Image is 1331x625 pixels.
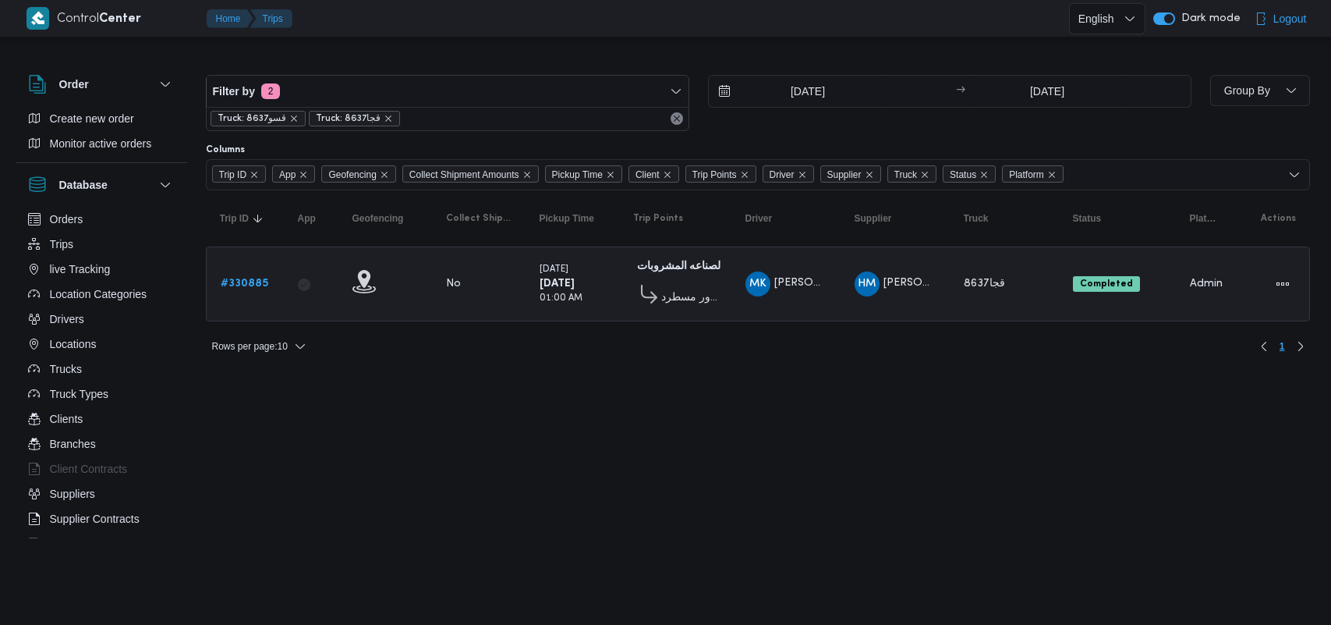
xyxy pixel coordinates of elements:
[1291,337,1310,356] button: Next page
[50,460,128,478] span: Client Contracts
[635,166,660,183] span: Client
[606,170,615,179] button: Remove Pickup Time from selection in this group
[50,134,152,153] span: Monitor active orders
[22,382,181,407] button: Truck Types
[545,165,622,183] span: Pickup Time
[206,144,245,156] label: Columns
[16,106,187,162] div: Order
[894,166,918,183] span: Truck
[22,232,181,257] button: Trips
[50,410,83,428] span: Clients
[1073,212,1102,225] span: Status
[1273,9,1307,28] span: Logout
[522,170,532,179] button: Remove Collect Shipment Amounts from selection in this group
[663,170,672,179] button: Remove Client from selection in this group
[667,109,686,128] button: Remove
[1073,276,1140,292] span: Completed
[207,9,253,28] button: Home
[50,435,96,453] span: Branches
[220,212,249,225] span: Trip ID; Sorted in descending order
[16,207,187,545] div: Database
[309,111,400,126] span: Truck: قجا8637
[1288,169,1301,181] button: Open list of options
[855,212,892,225] span: Supplier
[1248,3,1313,34] button: Logout
[250,170,259,179] button: Remove Trip ID from selection in this group
[50,335,97,353] span: Locations
[250,9,292,28] button: Trips
[380,170,389,179] button: Remove Geofencing from selection in this group
[540,212,594,225] span: Pickup Time
[1273,337,1291,356] button: Page 1 of 1
[321,165,395,183] span: Geofencing
[855,272,880,297] div: Hana Mjada Rais Ahmad
[22,481,181,506] button: Suppliers
[59,176,108,194] h3: Database
[59,75,89,94] h3: Order
[709,76,886,107] input: Press the down key to open a popover containing a calendar.
[211,111,306,126] span: Truck: قسو8637
[272,165,315,183] span: App
[685,165,756,183] span: Trip Points
[1184,206,1224,231] button: Platform
[1067,206,1168,231] button: Status
[50,109,134,128] span: Create new order
[219,166,247,183] span: Trip ID
[1190,279,1223,289] span: Admin
[384,114,393,123] button: remove selected entity
[50,210,83,229] span: Orders
[409,166,519,183] span: Collect Shipment Amounts
[218,112,286,126] span: Truck: قسو8637
[292,206,331,231] button: App
[99,13,141,25] b: Center
[446,212,512,225] span: Collect Shipment Amounts
[1280,337,1285,356] span: 1
[212,337,288,356] span: Rows per page : 10
[1080,279,1133,289] b: Completed
[970,76,1125,107] input: Press the down key to open a popover containing a calendar.
[979,170,989,179] button: Remove Status from selection in this group
[958,206,1051,231] button: Truck
[207,76,689,107] button: Filter by2 active filters
[661,289,717,307] span: فرونت دور مسطرد
[298,212,316,225] span: App
[1002,165,1064,183] span: Platform
[533,206,611,231] button: Pickup Time
[28,176,175,194] button: Database
[221,275,268,293] a: #330885
[740,170,749,179] button: Remove Trip Points from selection in this group
[328,166,376,183] span: Geofencing
[214,206,276,231] button: Trip IDSorted in descending order
[50,260,111,279] span: live Tracking
[887,165,937,183] span: Truck
[22,357,181,382] button: Trucks
[628,165,679,183] span: Client
[943,165,996,183] span: Status
[820,165,881,183] span: Supplier
[316,112,381,126] span: Truck: قجا8637
[22,131,181,156] button: Monitor active orders
[402,165,539,183] span: Collect Shipment Amounts
[827,166,862,183] span: Supplier
[1210,75,1310,106] button: Group By
[964,212,989,225] span: Truck
[858,272,876,297] span: HM
[540,294,582,303] small: 01:00 AM
[770,166,795,183] span: Driver
[50,235,74,254] span: Trips
[16,563,65,609] iframe: chat widget
[22,257,181,282] button: live Tracking
[692,166,737,183] span: Trip Points
[637,261,847,272] b: مصنع ويلز - الشركه الوطنيه لصناعه المشروبات
[1261,212,1296,225] span: Actions
[50,310,84,328] span: Drivers
[212,165,267,183] span: Trip ID
[1175,12,1241,25] span: Dark mode
[1255,337,1273,356] button: Previous page
[540,265,568,274] small: [DATE]
[739,206,833,231] button: Driver
[956,86,965,97] div: →
[763,165,814,183] span: Driver
[1224,84,1270,97] span: Group By
[299,170,308,179] button: Remove App from selection in this group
